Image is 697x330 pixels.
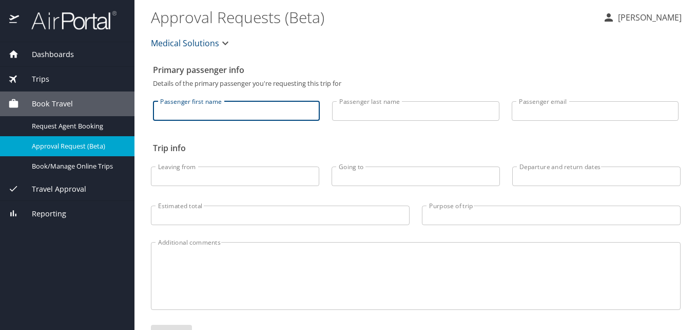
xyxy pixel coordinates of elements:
[9,10,20,30] img: icon-airportal.png
[153,140,679,156] h2: Trip info
[20,10,117,30] img: airportal-logo.png
[598,8,686,27] button: [PERSON_NAME]
[153,80,679,87] p: Details of the primary passenger you're requesting this trip for
[32,121,122,131] span: Request Agent Booking
[19,184,86,195] span: Travel Approval
[615,11,682,24] p: [PERSON_NAME]
[153,62,679,78] h2: Primary passenger info
[151,36,219,50] span: Medical Solutions
[32,161,122,171] span: Book/Manage Online Trips
[147,33,236,53] button: Medical Solutions
[151,1,594,33] h1: Approval Requests (Beta)
[19,208,66,219] span: Reporting
[32,141,122,151] span: Approval Request (Beta)
[19,74,49,85] span: Trips
[19,49,74,60] span: Dashboards
[19,98,73,109] span: Book Travel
